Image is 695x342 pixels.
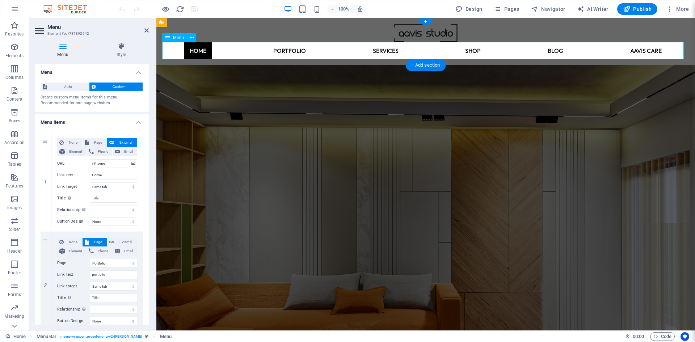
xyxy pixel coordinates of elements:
span: Publish [623,5,652,13]
label: Button Design [57,217,90,226]
p: Images [7,205,22,211]
i: This element is a customizable preset [145,334,148,338]
label: Relationship [57,305,90,314]
h6: Session time [625,332,644,341]
div: Create custom menu items for this menu. Recommended for one-page websites. [41,94,143,106]
span: Phone [96,147,110,156]
button: None [57,238,82,246]
h2: Menu [47,24,149,30]
button: Page [83,138,107,147]
label: Button Design [57,317,90,325]
span: 00 00 [633,332,644,341]
p: Favorites [5,31,24,37]
span: Pages [494,5,519,13]
img: Editor Logo [42,5,96,13]
label: Page [57,259,90,267]
span: More [666,5,689,13]
span: Email [122,147,135,156]
input: URL... [90,159,137,168]
input: Title [90,294,137,302]
span: Element [67,147,84,156]
button: Email [113,247,137,256]
label: URL [57,159,90,168]
div: + Add section [406,59,446,71]
h4: Menu items [35,114,149,127]
button: Page [83,238,107,246]
span: Design [455,5,483,13]
span: External [117,238,135,246]
iframe: To enrich screen reader interactions, please activate Accessibility in Grammarly extension settings [156,18,695,330]
span: Code [653,332,671,341]
span: Auto [49,83,87,91]
label: Link text [57,171,90,180]
label: Link text [57,270,90,279]
button: Click here to leave preview mode and continue editing [161,5,170,13]
p: Tables [8,161,21,167]
span: Page [91,138,105,147]
button: Pages [491,3,522,15]
p: Columns [5,75,24,80]
span: None [66,138,80,147]
em: 2 [40,282,50,288]
input: Link text... [90,171,137,180]
label: Link target [57,182,90,191]
a: Click to cancel selection. Double-click to open Pages [6,332,26,341]
span: . menu-wrapper .preset-menu-v2-[PERSON_NAME] [59,332,142,341]
p: Content [7,96,22,102]
h3: Element #ed-787892942 [47,30,134,37]
i: Reload page [176,5,184,13]
i: On resize automatically adjust zoom level to fit chosen device. [357,6,363,12]
button: AI Writer [574,3,611,15]
p: Marketing [4,313,24,319]
nav: breadcrumb [37,332,172,341]
span: : [638,334,639,339]
h4: Style [94,43,149,58]
h4: Menu [35,64,149,77]
p: Header [7,248,22,254]
button: Phone [87,147,112,156]
p: Slider [9,227,20,232]
span: Page [91,238,105,246]
em: 1 [40,179,50,185]
button: External [107,238,137,246]
p: Elements [5,53,24,59]
button: Phone [87,247,112,256]
button: External [107,138,137,147]
label: Link target [57,282,90,291]
h6: 100% [338,5,350,13]
h4: Menu [35,43,94,58]
button: Publish [617,3,657,15]
button: Usercentrics [681,332,689,341]
button: Code [650,332,675,341]
span: Menu [173,35,184,40]
button: More [663,3,692,15]
span: AI Writer [577,5,608,13]
span: Email [122,247,135,256]
button: reload [176,5,184,13]
p: Accordion [4,140,25,145]
span: External [117,138,135,147]
button: Element [57,247,86,256]
p: Forms [8,292,21,297]
label: Title [57,294,90,302]
div: Design (Ctrl+Alt+Y) [452,3,485,15]
button: None [57,138,82,147]
input: Link text... [90,270,137,279]
span: Navigator [531,5,565,13]
label: Title [57,194,90,203]
span: Click to select. Double-click to edit [37,332,57,341]
p: Features [6,183,23,189]
button: Element [57,147,86,156]
span: Phone [96,247,110,256]
p: Boxes [9,118,21,124]
button: Navigator [528,3,568,15]
button: Auto [41,83,89,91]
button: Custom [89,83,143,91]
label: Relationship [57,206,90,214]
span: Custom [98,83,141,91]
button: 100% [327,5,353,13]
p: Footer [8,270,21,276]
div: + [418,18,433,25]
span: Element [67,247,84,256]
span: None [66,238,80,246]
